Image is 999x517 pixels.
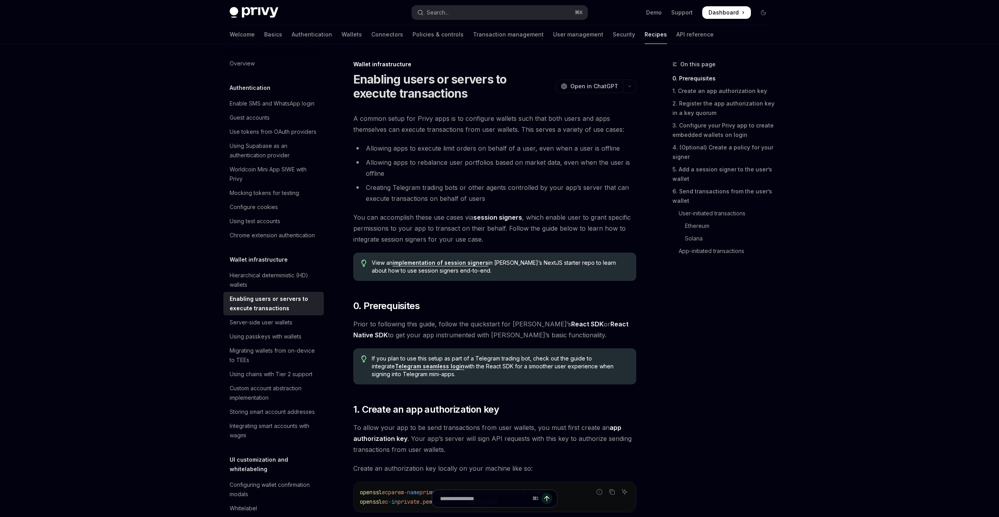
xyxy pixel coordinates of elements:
[371,25,403,44] a: Connectors
[230,202,278,212] div: Configure cookies
[473,25,544,44] a: Transaction management
[672,232,776,245] a: Solana
[230,188,299,198] div: Mocking tokens for testing
[223,56,324,71] a: Overview
[264,25,282,44] a: Basics
[223,186,324,200] a: Mocking tokens for testing
[571,320,604,328] a: React SDK
[646,9,662,16] a: Demo
[230,271,319,289] div: Hierarchical deterministic (HD) wallets
[395,363,464,370] a: Telegram seamless login
[672,72,776,85] a: 0. Prerequisites
[223,367,324,381] a: Using chains with Tier 2 support
[230,99,314,108] div: Enable SMS and WhatsApp login
[575,9,583,16] span: ⌘ K
[230,231,315,240] div: Chrome extension authentication
[353,60,636,68] div: Wallet infrastructure
[353,157,636,179] li: Allowing apps to rebalance user portfolios based on market data, even when the user is offline
[223,200,324,214] a: Configure cookies
[223,125,324,139] a: Use tokens from OAuth providers
[353,319,636,340] span: Prior to following this guide, follow the quickstart for [PERSON_NAME]’s or to get your app instr...
[680,60,716,69] span: On this page
[353,182,636,204] li: Creating Telegram trading bots or other agents controlled by your app’s server that can execute t...
[541,493,552,504] button: Send message
[361,260,367,267] svg: Tip
[223,268,324,292] a: Hierarchical deterministic (HD) wallets
[473,213,522,222] a: session signers
[570,82,618,90] span: Open in ChatGPT
[709,9,739,16] span: Dashboard
[353,113,636,135] span: A common setup for Privy apps is to configure wallets such that both users and apps themselves ca...
[230,165,319,184] div: Worldcoin Mini App SIWE with Privy
[672,119,776,141] a: 3. Configure your Privy app to create embedded wallets on login
[440,490,529,507] input: Ask a question...
[223,214,324,228] a: Using test accounts
[594,487,605,497] button: Report incorrect code
[292,25,332,44] a: Authentication
[230,127,316,137] div: Use tokens from OAuth providers
[223,405,324,419] a: Storing smart account addresses
[556,80,623,93] button: Open in ChatGPT
[223,162,324,186] a: Worldcoin Mini App SIWE with Privy
[353,143,636,154] li: Allowing apps to execute limit orders on behalf of a user, even when a user is offline
[230,83,270,93] h5: Authentication
[672,245,776,257] a: App-initiated transactions
[676,25,714,44] a: API reference
[672,163,776,185] a: 5. Add a session signer to the user’s wallet
[223,344,324,367] a: Migrating wallets from on-device to TEEs
[427,8,449,17] div: Search...
[223,381,324,405] a: Custom account abstraction implementation
[223,501,324,515] a: Whitelabel
[223,139,324,162] a: Using Supabase as an authentication provider
[393,259,488,266] a: implementation of session signers
[230,7,278,18] img: dark logo
[230,141,319,160] div: Using Supabase as an authentication provider
[353,72,553,100] h1: Enabling users or servers to execute transactions
[607,487,617,497] button: Copy the contents from the code block
[223,315,324,329] a: Server-side user wallets
[223,329,324,344] a: Using passkeys with wallets
[702,6,751,19] a: Dashboard
[223,292,324,315] a: Enabling users or servers to execute transactions
[230,384,319,402] div: Custom account abstraction implementation
[353,300,420,312] span: 0. Prerequisites
[230,480,319,499] div: Configuring wallet confirmation modals
[671,9,693,16] a: Support
[372,259,628,275] span: View an in [PERSON_NAME]’s NextJS starter repo to learn about how to use session signers end-to-end.
[672,220,776,232] a: Ethereum
[353,212,636,245] span: You can accomplish these use cases via , which enable user to grant specific permissions to your ...
[230,346,319,365] div: Migrating wallets from on-device to TEEs
[230,455,324,474] h5: UI customization and whitelabeling
[672,207,776,220] a: User-initiated transactions
[223,96,324,111] a: Enable SMS and WhatsApp login
[361,355,367,362] svg: Tip
[230,59,255,68] div: Overview
[230,318,292,327] div: Server-side user wallets
[353,403,499,416] span: 1. Create an app authorization key
[672,97,776,119] a: 2. Register the app authorization key in a key quorum
[342,25,362,44] a: Wallets
[353,422,636,455] span: To allow your app to be send transactions from user wallets, you must first create an . Your app’...
[353,463,636,474] span: Create an authorization key locally on your machine like so:
[412,5,588,20] button: Open search
[613,25,635,44] a: Security
[672,141,776,163] a: 4. (Optional) Create a policy for your signer
[619,487,630,497] button: Ask AI
[645,25,667,44] a: Recipes
[230,255,288,264] h5: Wallet infrastructure
[553,25,603,44] a: User management
[230,113,270,122] div: Guest accounts
[672,85,776,97] a: 1. Create an app authorization key
[413,25,464,44] a: Policies & controls
[230,421,319,440] div: Integrating smart accounts with wagmi
[230,504,257,513] div: Whitelabel
[223,111,324,125] a: Guest accounts
[230,25,255,44] a: Welcome
[223,419,324,442] a: Integrating smart accounts with wagmi
[230,407,315,417] div: Storing smart account addresses
[230,332,301,341] div: Using passkeys with wallets
[223,478,324,501] a: Configuring wallet confirmation modals
[230,370,312,379] div: Using chains with Tier 2 support
[230,294,319,313] div: Enabling users or servers to execute transactions
[672,185,776,207] a: 6. Send transactions from the user’s wallet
